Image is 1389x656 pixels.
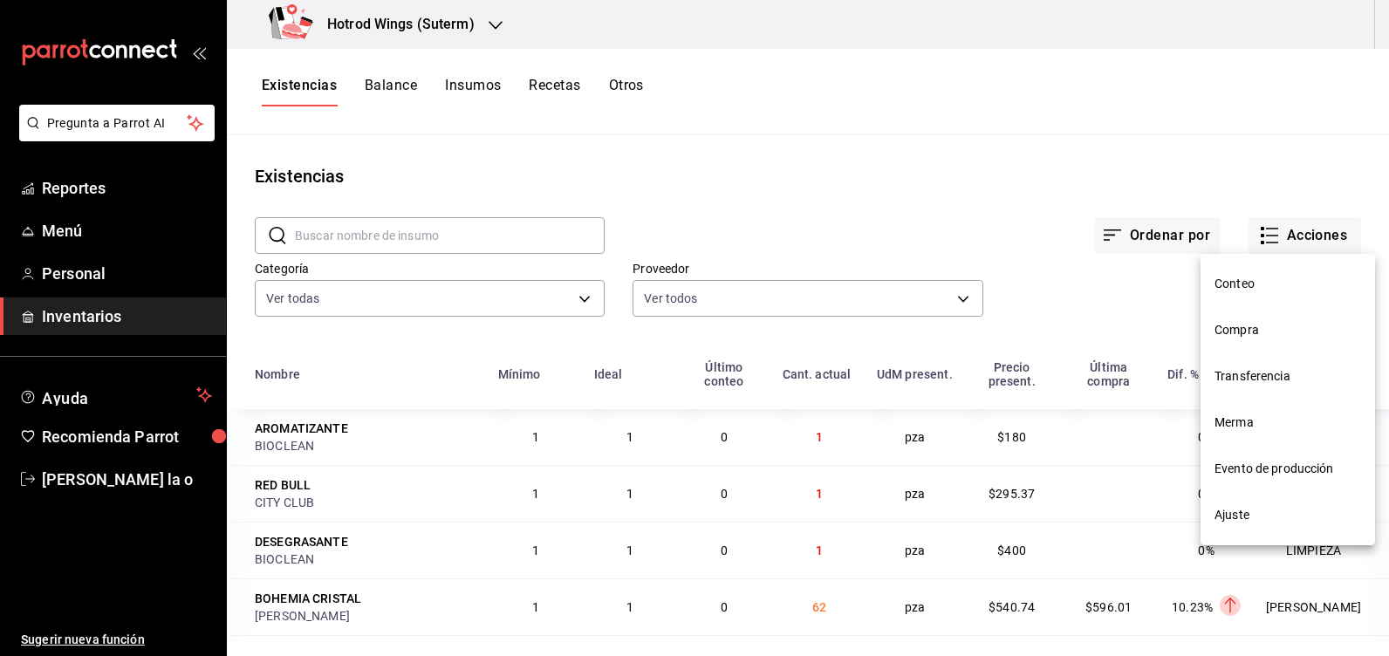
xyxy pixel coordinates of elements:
span: Compra [1215,321,1361,339]
span: Conteo [1215,275,1361,293]
span: Transferencia [1215,367,1361,386]
span: Merma [1215,413,1361,432]
span: Evento de producción [1215,460,1361,478]
span: Ajuste [1215,506,1361,524]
